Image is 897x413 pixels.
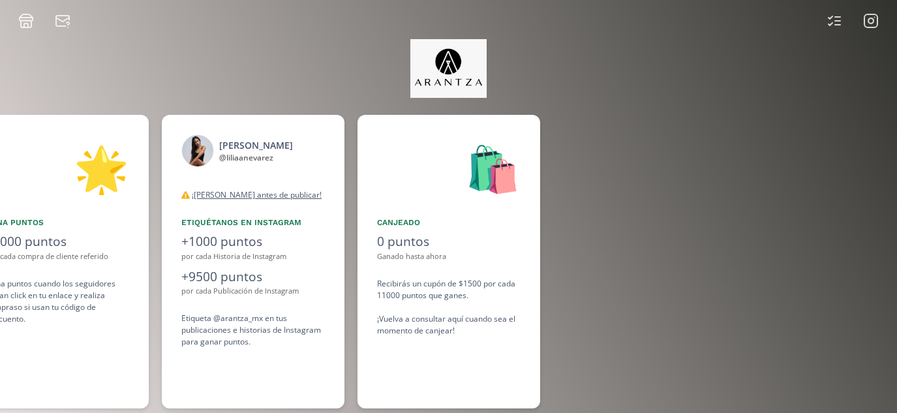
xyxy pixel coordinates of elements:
div: @ liliaanevarez [219,152,293,164]
div: por cada Publicación de Instagram [181,286,325,297]
div: [PERSON_NAME] [219,138,293,152]
div: por cada Historia de Instagram [181,251,325,262]
div: Canjeado [377,217,521,228]
div: Etiquétanos en Instagram [181,217,325,228]
div: +9500 puntos [181,268,325,286]
img: 472866662_2015896602243155_15014156077129679_n.jpg [181,134,214,167]
div: Ganado hasta ahora [377,251,521,262]
div: 0 puntos [377,232,521,251]
img: jpq5Bx5xx2a5 [410,39,487,98]
div: Recibirás un cupón de $1500 por cada 11000 puntos que ganes. ¡Vuelva a consultar aquí cuando sea ... [377,278,521,337]
div: 🛍️ [377,134,521,201]
div: +1000 puntos [181,232,325,251]
u: ¡[PERSON_NAME] antes de publicar! [192,189,322,200]
div: Etiqueta @arantza_mx en tus publicaciones e historias de Instagram para ganar puntos. [181,313,325,348]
